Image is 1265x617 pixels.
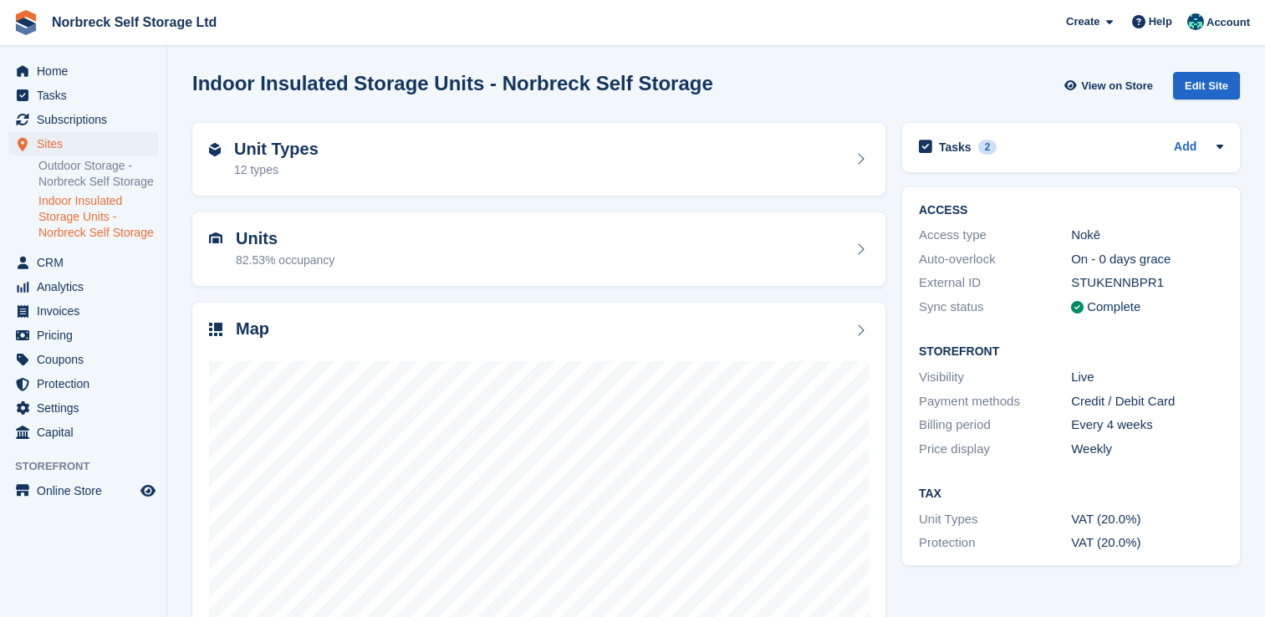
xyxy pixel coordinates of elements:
[919,345,1223,359] h2: Storefront
[8,84,158,107] a: menu
[8,324,158,347] a: menu
[919,368,1071,387] div: Visibility
[37,348,137,371] span: Coupons
[1062,72,1160,99] a: View on Store
[1206,14,1250,31] span: Account
[13,10,38,35] img: stora-icon-8386f47178a22dfd0bd8f6a31ec36ba5ce8667c1dd55bd0f319d3a0aa187defe.svg
[8,251,158,274] a: menu
[1066,13,1099,30] span: Create
[37,84,137,107] span: Tasks
[37,275,137,298] span: Analytics
[37,299,137,323] span: Invoices
[1071,226,1223,245] div: Nokē
[1071,533,1223,553] div: VAT (20.0%)
[192,123,885,196] a: Unit Types 12 types
[1149,13,1172,30] span: Help
[192,212,885,286] a: Units 82.53% occupancy
[8,421,158,444] a: menu
[1071,440,1223,459] div: Weekly
[138,481,158,501] a: Preview store
[919,487,1223,501] h2: Tax
[37,479,137,502] span: Online Store
[8,59,158,83] a: menu
[8,479,158,502] a: menu
[919,440,1071,459] div: Price display
[8,108,158,131] a: menu
[38,158,158,190] a: Outdoor Storage - Norbreck Self Storage
[919,298,1071,317] div: Sync status
[1173,72,1240,106] a: Edit Site
[8,372,158,395] a: menu
[15,458,166,475] span: Storefront
[1071,273,1223,293] div: STUKENNBPR1
[1071,368,1223,387] div: Live
[37,396,137,420] span: Settings
[37,372,137,395] span: Protection
[45,8,223,36] a: Norbreck Self Storage Ltd
[1071,416,1223,435] div: Every 4 weeks
[37,132,137,156] span: Sites
[209,323,222,336] img: map-icn-33ee37083ee616e46c38cad1a60f524a97daa1e2b2c8c0bc3eb3415660979fc1.svg
[209,232,222,244] img: unit-icn-7be61d7bf1b0ce9d3e12c5938cc71ed9869f7b940bace4675aadf7bd6d80202e.svg
[37,251,137,274] span: CRM
[919,392,1071,411] div: Payment methods
[919,533,1071,553] div: Protection
[1173,72,1240,99] div: Edit Site
[919,226,1071,245] div: Access type
[236,252,334,269] div: 82.53% occupancy
[1187,13,1204,30] img: Sally King
[1071,250,1223,269] div: On - 0 days grace
[1087,298,1140,317] div: Complete
[939,140,972,155] h2: Tasks
[1071,510,1223,529] div: VAT (20.0%)
[236,229,334,248] h2: Units
[8,275,158,298] a: menu
[234,161,319,179] div: 12 types
[919,250,1071,269] div: Auto-overlock
[236,319,269,339] h2: Map
[919,416,1071,435] div: Billing period
[37,108,137,131] span: Subscriptions
[8,132,158,156] a: menu
[8,396,158,420] a: menu
[919,510,1071,529] div: Unit Types
[919,204,1223,217] h2: ACCESS
[37,59,137,83] span: Home
[978,140,997,155] div: 2
[1071,392,1223,411] div: Credit / Debit Card
[234,140,319,159] h2: Unit Types
[8,348,158,371] a: menu
[1174,138,1196,157] a: Add
[37,421,137,444] span: Capital
[919,273,1071,293] div: External ID
[209,143,221,156] img: unit-type-icn-2b2737a686de81e16bb02015468b77c625bbabd49415b5ef34ead5e3b44a266d.svg
[38,193,158,241] a: Indoor Insulated Storage Units - Norbreck Self Storage
[192,72,713,94] h2: Indoor Insulated Storage Units - Norbreck Self Storage
[1081,78,1153,94] span: View on Store
[8,299,158,323] a: menu
[37,324,137,347] span: Pricing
